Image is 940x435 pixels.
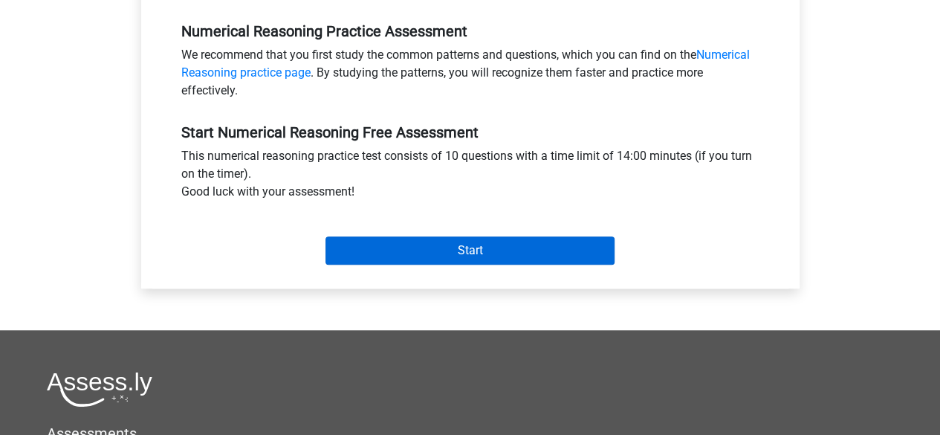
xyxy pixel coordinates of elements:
[181,123,759,141] h5: Start Numerical Reasoning Free Assessment
[170,46,771,106] div: We recommend that you first study the common patterns and questions, which you can find on the . ...
[325,236,615,265] input: Start
[170,147,771,207] div: This numerical reasoning practice test consists of 10 questions with a time limit of 14:00 minute...
[181,22,759,40] h5: Numerical Reasoning Practice Assessment
[47,372,152,407] img: Assessly logo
